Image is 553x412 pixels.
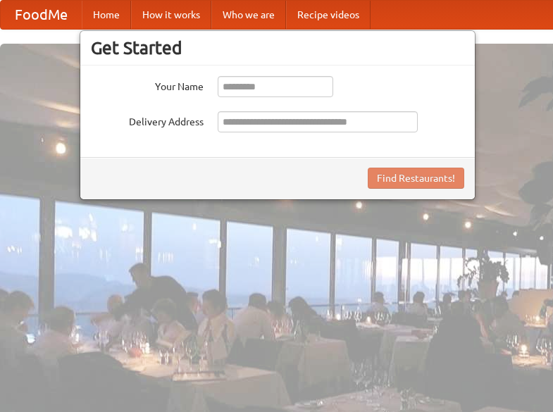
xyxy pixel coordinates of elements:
[82,1,131,29] a: Home
[91,111,204,129] label: Delivery Address
[91,76,204,94] label: Your Name
[131,1,211,29] a: How it works
[368,168,464,189] button: Find Restaurants!
[91,37,464,58] h3: Get Started
[211,1,286,29] a: Who we are
[286,1,371,29] a: Recipe videos
[1,1,82,29] a: FoodMe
